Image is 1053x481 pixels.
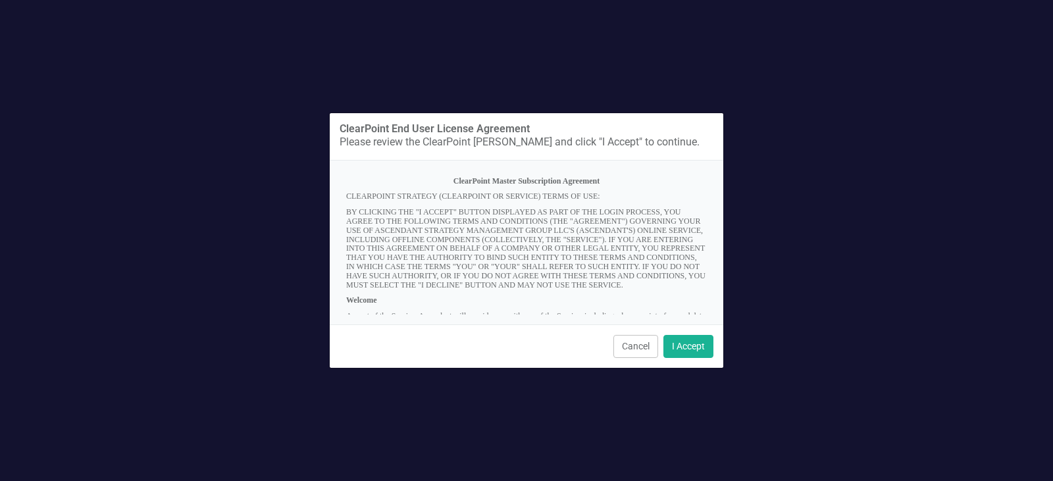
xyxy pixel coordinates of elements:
strong: ClearPoint Master Subscription Agreement [453,176,600,186]
div: Please review the ClearPoint [PERSON_NAME] and click "I Accept" to continue. [340,123,700,149]
p: As part of the Service, Ascendant will provide you with use of the Service, including a browser i... [346,312,707,357]
p: BY CLICKING THE "I ACCEPT" BUTTON DISPLAYED AS PART OF THE LOGIN PROCESS, YOU AGREE TO THE FOLLOW... [346,208,707,290]
button: I Accept [663,335,713,358]
div: ClearPoint End User License Agreement [340,123,700,135]
strong: Welcome [346,295,377,305]
button: Cancel [613,335,658,358]
p: CLEARPOINT STRATEGY (CLEARPOINT OR SERVICE) TERMS OF USE: [346,192,707,201]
